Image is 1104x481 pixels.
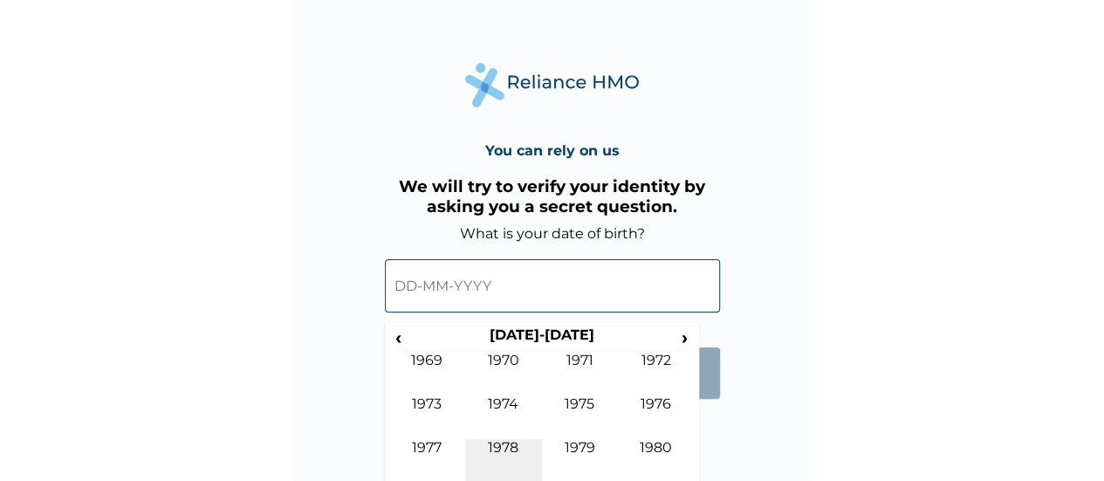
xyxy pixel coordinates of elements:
td: 1976 [618,395,695,439]
td: 1970 [465,352,542,395]
span: › [675,326,695,348]
td: 1969 [389,352,466,395]
td: 1975 [542,395,619,439]
span: ‹ [389,326,408,348]
input: DD-MM-YYYY [385,259,720,313]
td: 1973 [389,395,466,439]
th: [DATE]-[DATE] [408,326,675,351]
td: 1974 [465,395,542,439]
td: 1971 [542,352,619,395]
label: What is your date of birth? [460,225,645,242]
h4: You can rely on us [485,142,620,159]
img: Reliance Health's Logo [465,63,640,107]
td: 1972 [618,352,695,395]
h3: We will try to verify your identity by asking you a secret question. [385,176,720,216]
